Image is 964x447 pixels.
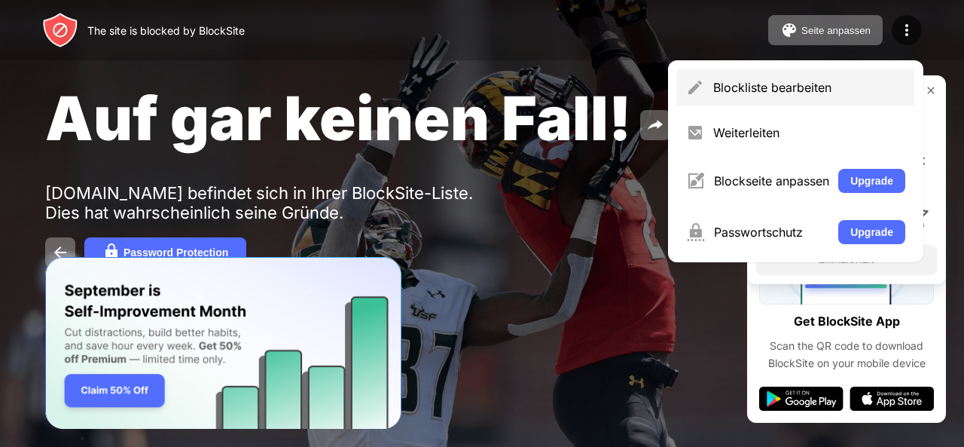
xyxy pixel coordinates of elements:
div: The site is blocked by BlockSite [87,24,245,37]
img: back.svg [51,243,69,262]
button: Seite anpassen [768,15,883,45]
div: Blockliste bearbeiten [713,80,905,95]
img: header-logo.svg [42,12,78,48]
img: menu-password.svg [686,223,705,241]
div: Scan the QR code to download BlockSite on your mobile device [759,338,934,372]
img: menu-icon.svg [898,21,916,39]
div: [DOMAIN_NAME] befindet sich in Ihrer BlockSite-Liste. Dies hat wahrscheinlich seine Gründe. [45,183,511,222]
div: Blockseite anpassen [714,173,829,188]
button: Upgrade [838,220,905,244]
img: password.svg [102,243,120,262]
img: rate-us-close.svg [925,84,937,96]
img: menu-redirect.svg [686,124,704,142]
div: Seite anpassen [801,25,871,36]
img: menu-customize.svg [686,172,705,190]
img: menu-pencil.svg [686,78,704,96]
div: Passwortschutz [714,225,829,240]
span: Auf gar keinen Fall! [45,81,631,155]
div: Weiterleiten [713,125,905,140]
button: Password Protection [84,237,246,268]
img: share.svg [646,116,664,134]
img: app-store.svg [850,387,934,411]
img: pallet.svg [780,21,798,39]
iframe: Banner [45,257,401,430]
button: Upgrade [838,169,905,193]
img: google-play.svg [759,387,843,411]
div: Password Protection [124,246,228,259]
